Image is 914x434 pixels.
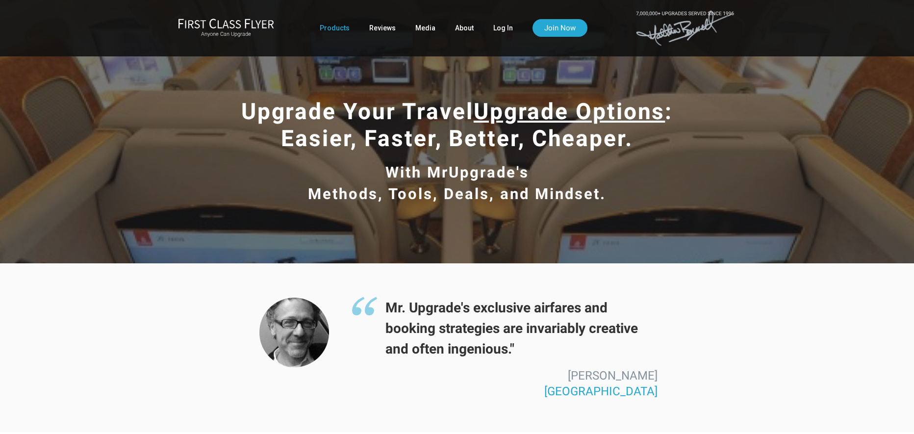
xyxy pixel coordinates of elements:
small: Anyone Can Upgrade [178,31,274,38]
span: With MrUpgrade's Methods, Tools, Deals, and Mindset. [308,163,606,203]
span: Upgrade Options [474,98,665,125]
span: [PERSON_NAME] [568,369,658,383]
a: Log In [493,19,513,37]
span: Upgrade Your Travel : Easier, Faster, Better, Cheaper. [241,98,673,152]
a: Reviews [369,19,396,37]
span: Mr. Upgrade's exclusive airfares and booking strategies are invariably creative and often ingenio... [351,298,658,359]
a: First Class FlyerAnyone Can Upgrade [178,18,274,38]
a: About [455,19,474,37]
img: First Class Flyer [178,18,274,28]
a: Join Now [533,19,587,37]
a: Products [320,19,350,37]
span: [GEOGRAPHIC_DATA] [544,384,658,398]
img: Thomas [259,298,329,367]
a: Media [415,19,435,37]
